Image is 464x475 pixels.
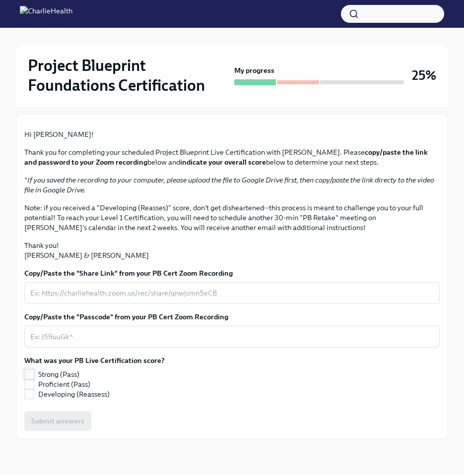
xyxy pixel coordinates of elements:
strong: indicate your overall score [180,158,266,167]
h3: 25% [412,66,436,84]
p: Thank you for completing your scheduled Project Blueprint Live Certification with [PERSON_NAME]. ... [24,147,440,167]
label: Copy/Paste the "Share Link" from your PB Cert Zoom Recording [24,268,440,278]
h2: Project Blueprint Foundations Certification [28,56,230,95]
strong: My progress [234,65,274,75]
p: Thank you! [PERSON_NAME] & [PERSON_NAME] [24,240,440,260]
label: What was your PB Live Certification score? [24,356,165,365]
label: Copy/Paste the "Passcode" from your PB Cert Zoom Recording [24,312,440,322]
em: If you saved the recording to your computer, please upload the file to Google Drive first, then c... [24,176,434,194]
span: Proficient (Pass) [38,379,90,389]
p: Note: if you received a "Developing (Reasses)" score, don't get disheartened--this process is mea... [24,203,440,233]
span: Strong (Pass) [38,369,79,379]
img: CharlieHealth [20,6,72,22]
span: Developing (Reassess) [38,389,110,399]
p: Hi [PERSON_NAME]! [24,129,440,139]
